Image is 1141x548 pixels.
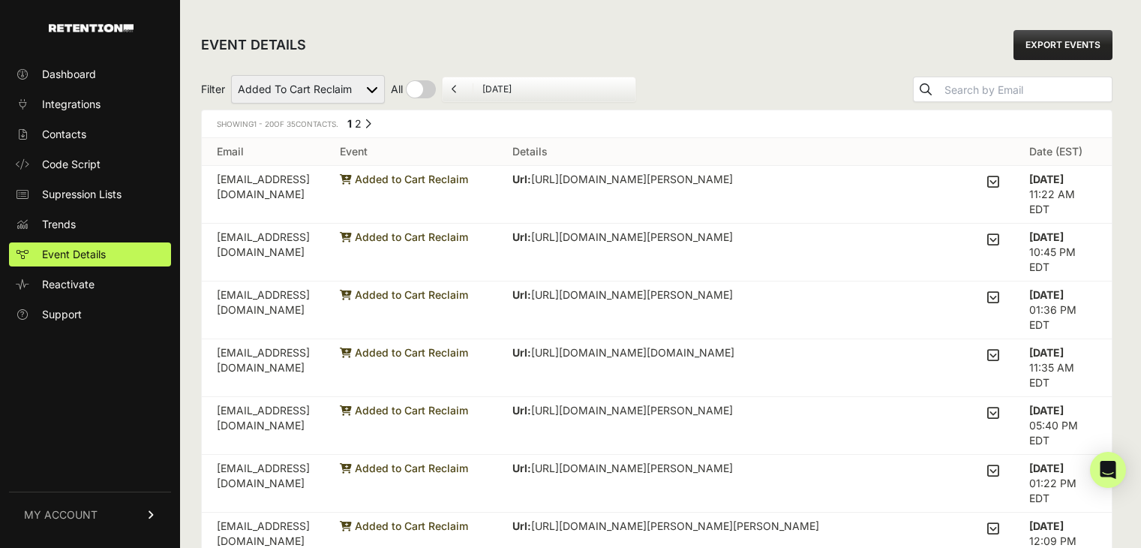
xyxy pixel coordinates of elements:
strong: Url: [512,404,531,417]
select: Filter [231,75,385,104]
strong: Url: [512,346,531,359]
span: Supression Lists [42,187,122,202]
span: Added to Cart Reclaim [340,288,468,301]
td: 01:22 PM EDT [1014,455,1112,513]
span: 1 - 20 [254,119,274,128]
td: [EMAIL_ADDRESS][DOMAIN_NAME] [202,455,325,513]
span: Event Details [42,247,106,262]
span: Support [42,307,82,322]
input: Search by Email [941,80,1112,101]
strong: Url: [512,462,531,474]
strong: Url: [512,173,531,185]
strong: [DATE] [1029,173,1064,185]
strong: [DATE] [1029,404,1064,417]
a: Dashboard [9,62,171,86]
a: Integrations [9,92,171,116]
p: [URL][DOMAIN_NAME][PERSON_NAME] [512,172,733,187]
span: Added to Cart Reclaim [340,519,468,532]
span: Trends [42,217,76,232]
strong: Url: [512,230,531,243]
div: Open Intercom Messenger [1090,452,1126,488]
span: Contacts. [284,119,338,128]
div: Pagination [344,116,371,135]
p: [URL][DOMAIN_NAME][PERSON_NAME] [512,403,733,418]
a: Contacts [9,122,171,146]
td: 01:36 PM EDT [1014,282,1112,339]
p: [URL][DOMAIN_NAME][PERSON_NAME] [512,230,800,245]
a: Reactivate [9,272,171,297]
span: Added to Cart Reclaim [340,173,468,185]
td: [EMAIL_ADDRESS][DOMAIN_NAME] [202,282,325,339]
td: [EMAIL_ADDRESS][DOMAIN_NAME] [202,339,325,397]
em: Page 1 [347,117,352,130]
a: Code Script [9,152,171,176]
span: Added to Cart Reclaim [340,346,468,359]
span: Code Script [42,157,101,172]
th: Event [325,138,497,166]
strong: Url: [512,288,531,301]
span: Added to Cart Reclaim [340,230,468,243]
div: Showing of [217,116,338,131]
p: [URL][DOMAIN_NAME][DOMAIN_NAME] [512,345,734,360]
th: Date (EST) [1014,138,1112,166]
strong: [DATE] [1029,230,1064,243]
span: 35 [287,119,296,128]
td: [EMAIL_ADDRESS][DOMAIN_NAME] [202,224,325,282]
td: [EMAIL_ADDRESS][DOMAIN_NAME] [202,397,325,455]
img: Retention.com [49,24,134,32]
th: Details [497,138,1014,166]
span: Added to Cart Reclaim [340,462,468,474]
th: Email [202,138,325,166]
td: [EMAIL_ADDRESS][DOMAIN_NAME] [202,166,325,224]
span: Contacts [42,127,86,142]
p: [URL][DOMAIN_NAME][PERSON_NAME] [512,288,733,303]
strong: Url: [512,519,531,532]
a: EXPORT EVENTS [1013,30,1112,60]
span: Reactivate [42,277,95,292]
a: Supression Lists [9,182,171,206]
strong: [DATE] [1029,462,1064,474]
td: 11:35 AM EDT [1014,339,1112,397]
strong: [DATE] [1029,519,1064,532]
strong: [DATE] [1029,346,1064,359]
a: Support [9,303,171,327]
strong: [DATE] [1029,288,1064,301]
a: MY ACCOUNT [9,492,171,537]
span: Filter [201,82,225,97]
span: MY ACCOUNT [24,507,98,522]
td: 10:45 PM EDT [1014,224,1112,282]
span: Added to Cart Reclaim [340,404,468,417]
a: Page 2 [355,117,362,130]
td: 11:22 AM EDT [1014,166,1112,224]
a: Trends [9,212,171,236]
td: 05:40 PM EDT [1014,397,1112,455]
h2: EVENT DETAILS [201,35,306,56]
a: Event Details [9,242,171,266]
p: [URL][DOMAIN_NAME][PERSON_NAME][PERSON_NAME] [512,519,975,534]
span: Dashboard [42,67,96,82]
p: [URL][DOMAIN_NAME][PERSON_NAME] [512,461,733,476]
span: Integrations [42,97,101,112]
